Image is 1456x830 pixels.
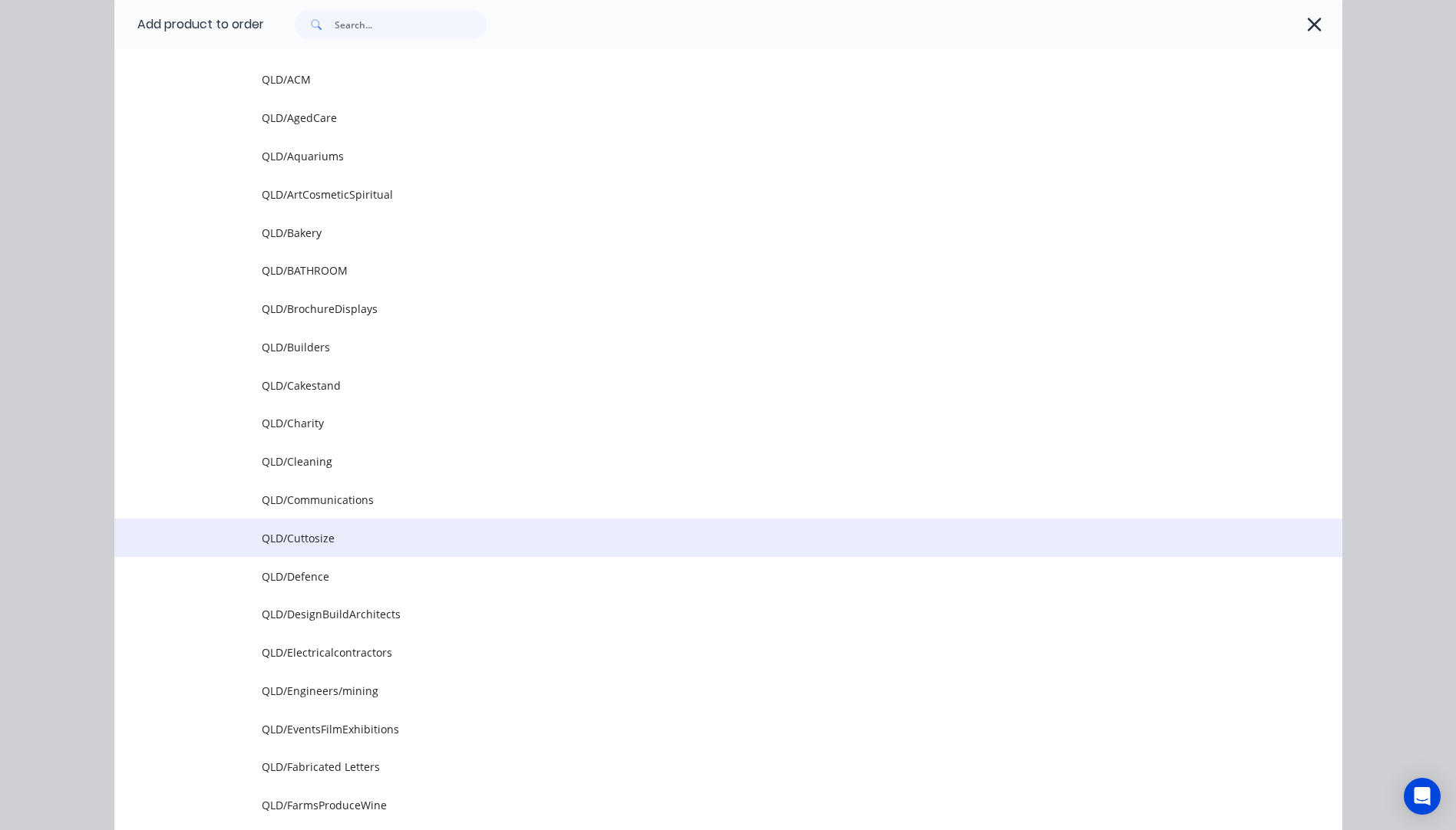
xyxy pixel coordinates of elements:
[262,148,1126,164] span: QLD/Aquariums
[1404,778,1441,815] div: Open Intercom Messenger
[262,759,1126,775] span: QLD/Fabricated Letters
[262,339,1126,355] span: QLD/Builders
[262,721,1126,737] span: QLD/EventsFilmExhibitions
[262,644,1126,660] span: QLD/Electricalcontractors
[262,71,1126,87] span: QLD/ACM
[262,301,1126,317] span: QLD/BrochureDisplays
[262,377,1126,394] span: QLD/Cakestand
[262,683,1126,699] span: QLD/Engineers/mining
[262,492,1126,508] span: QLD/Communications
[262,568,1126,585] span: QLD/Defence
[262,530,1126,546] span: QLD/Cuttosize
[335,9,487,40] input: Search...
[262,110,1126,126] span: QLD/AgedCare
[262,186,1126,203] span: QLD/ArtCosmeticSpiritual
[262,262,1126,278] span: QLD/BATHROOM
[262,225,1126,241] span: QLD/Bakery
[262,415,1126,431] span: QLD/Charity
[262,453,1126,469] span: QLD/Cleaning
[262,797,1126,813] span: QLD/FarmsProduceWine
[262,606,1126,622] span: QLD/DesignBuildArchitects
